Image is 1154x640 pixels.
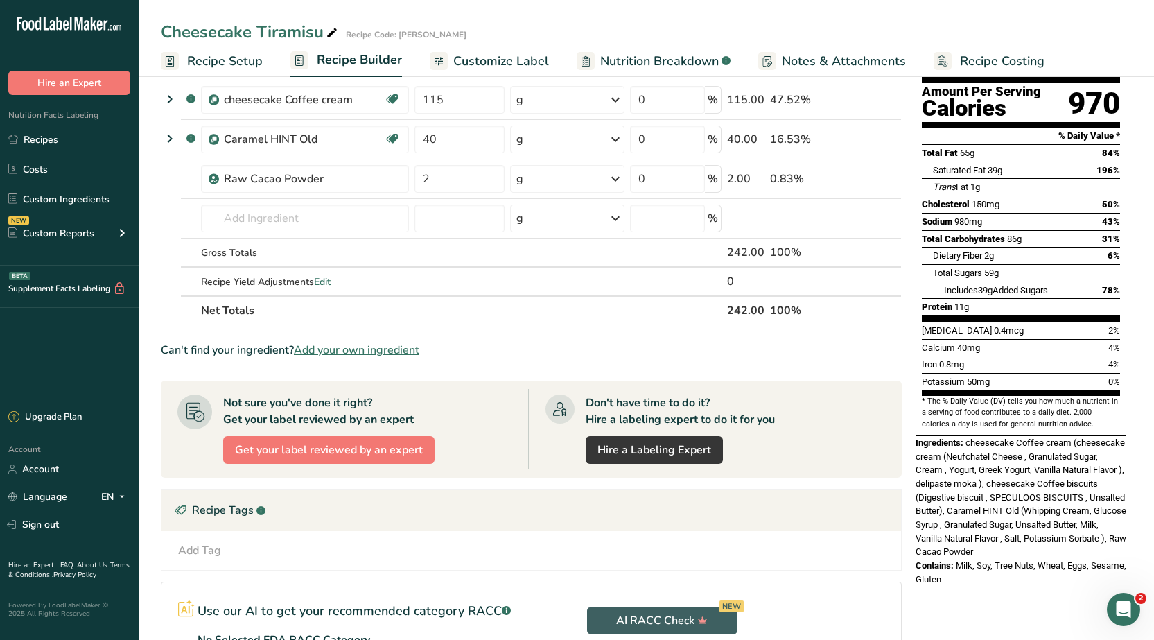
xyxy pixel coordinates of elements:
[161,490,901,531] div: Recipe Tags
[101,489,130,505] div: EN
[8,410,82,424] div: Upgrade Plan
[224,92,384,108] div: cheesecake Coffee cream
[922,128,1120,144] section: % Daily Value *
[60,560,77,570] a: FAQ .
[1135,593,1146,604] span: 2
[1102,285,1120,295] span: 78%
[933,250,982,261] span: Dietary Fiber
[939,359,964,370] span: 0.8mg
[770,131,836,148] div: 16.53%
[967,377,990,387] span: 50mg
[8,71,130,95] button: Hire an Expert
[922,377,965,387] span: Potassium
[916,560,954,571] span: Contains:
[922,216,952,227] span: Sodium
[960,148,974,158] span: 65g
[1096,165,1120,175] span: 196%
[616,612,708,629] span: AI RACC Check
[600,52,719,71] span: Nutrition Breakdown
[922,325,992,336] span: [MEDICAL_DATA]
[727,171,764,187] div: 2.00
[317,51,402,69] span: Recipe Builder
[916,560,1126,585] span: Milk, Soy, Tree Nuts, Wheat, Eggs, Sesame, Gluten
[1007,234,1022,244] span: 86g
[727,244,764,261] div: 242.00
[727,92,764,108] div: 115.00
[727,131,764,148] div: 40.00
[984,250,994,261] span: 2g
[201,205,409,232] input: Add Ingredient
[994,325,1024,336] span: 0.4mcg
[516,131,523,148] div: g
[8,601,130,618] div: Powered By FoodLabelMaker © 2025 All Rights Reserved
[201,275,409,289] div: Recipe Yield Adjustments
[767,295,839,325] th: 100%
[224,131,384,148] div: Caramel HINT Old
[209,135,219,145] img: Sub Recipe
[922,98,1041,119] div: Calories
[8,560,130,580] a: Terms & Conditions .
[727,273,764,290] div: 0
[944,285,1048,295] span: Includes Added Sugars
[954,302,969,312] span: 11g
[1108,250,1120,261] span: 6%
[1102,234,1120,244] span: 31%
[1102,148,1120,158] span: 84%
[8,216,29,225] div: NEW
[577,46,731,77] a: Nutrition Breakdown
[922,343,955,353] span: Calcium
[453,52,549,71] span: Customize Label
[294,342,419,358] span: Add your own ingredient
[933,182,968,192] span: Fat
[988,165,1002,175] span: 39g
[972,199,999,209] span: 150mg
[587,607,737,634] button: AI RACC Check NEW
[922,148,958,158] span: Total Fat
[922,302,952,312] span: Protein
[922,85,1041,98] div: Amount Per Serving
[586,395,775,428] div: Don't have time to do it? Hire a labeling expert to do it for you
[209,95,219,105] img: Sub Recipe
[954,216,982,227] span: 980mg
[224,171,397,187] div: Raw Cacao Powder
[1108,325,1120,336] span: 2%
[922,199,970,209] span: Cholesterol
[916,438,1126,557] span: cheesecake Coffee cream (cheesecake cream (Neufchatel Cheese , Granulated Sugar, Cream , Yogurt, ...
[770,244,836,261] div: 100%
[161,46,263,77] a: Recipe Setup
[586,436,723,464] a: Hire a Labeling Expert
[1108,359,1120,370] span: 4%
[1068,85,1120,122] div: 970
[970,182,980,192] span: 1g
[198,295,724,325] th: Net Totals
[782,52,906,71] span: Notes & Attachments
[516,210,523,227] div: g
[223,395,414,428] div: Not sure you've done it right? Get your label reviewed by an expert
[223,436,435,464] button: Get your label reviewed by an expert
[934,46,1044,77] a: Recipe Costing
[724,295,767,325] th: 242.00
[187,52,263,71] span: Recipe Setup
[922,234,1005,244] span: Total Carbohydrates
[1108,377,1120,387] span: 0%
[933,182,956,192] i: Trans
[922,396,1120,430] section: * The % Daily Value (DV) tells you how much a nutrient in a serving of food contributes to a dail...
[922,359,937,370] span: Iron
[933,268,982,278] span: Total Sugars
[916,438,963,448] span: Ingredients:
[235,442,423,458] span: Get your label reviewed by an expert
[984,268,999,278] span: 59g
[1107,593,1140,626] iframe: Intercom live chat
[77,560,110,570] a: About Us .
[516,92,523,108] div: g
[1102,216,1120,227] span: 43%
[178,542,221,559] div: Add Tag
[1102,199,1120,209] span: 50%
[430,46,549,77] a: Customize Label
[770,171,836,187] div: 0.83%
[978,285,993,295] span: 39g
[201,245,409,260] div: Gross Totals
[957,343,980,353] span: 40mg
[290,44,402,78] a: Recipe Builder
[960,52,1044,71] span: Recipe Costing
